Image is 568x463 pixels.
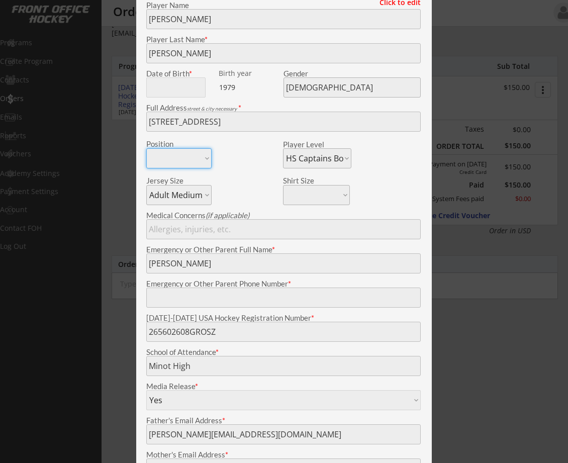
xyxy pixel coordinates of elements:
[146,348,421,356] div: School of Attendance
[219,70,281,77] div: Birth year
[146,36,421,43] div: Player Last Name
[146,104,421,112] div: Full Address
[146,417,421,424] div: Father's Email Address
[187,106,237,112] em: street & city necessary
[146,246,421,253] div: Emergency or Other Parent Full Name
[283,70,421,77] div: Gender
[283,177,335,184] div: Shirt Size
[146,451,421,458] div: Mother's Email Address
[283,141,351,148] div: Player Level
[146,2,421,9] div: Player Name
[146,70,212,77] div: Date of Birth
[146,219,421,239] input: Allergies, injuries, etc.
[146,212,421,219] div: Medical Concerns
[219,70,281,77] div: We are transitioning the system to collect and store date of birth instead of just birth year to ...
[146,280,421,288] div: Emergency or Other Parent Phone Number
[146,177,198,184] div: Jersey Size
[146,314,421,322] div: [DATE]-[DATE] USA Hockey Registration Number
[206,211,249,220] em: (if applicable)
[219,82,282,92] div: 1979
[146,140,198,148] div: Position
[146,112,421,132] input: Street, City, Province/State
[146,383,421,390] div: Media Release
